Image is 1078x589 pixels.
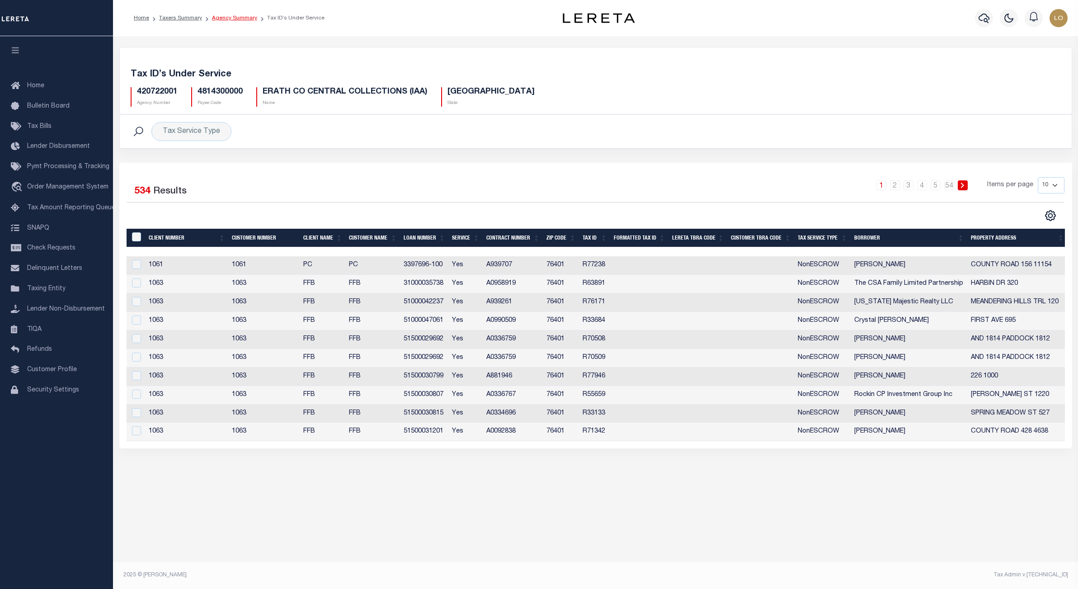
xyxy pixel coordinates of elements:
[400,293,448,312] td: 51000042237
[345,386,400,405] td: FFB
[300,256,345,275] td: PC
[851,349,967,368] td: [PERSON_NAME]
[876,180,886,190] a: 1
[483,349,543,368] td: A0336759
[131,69,1061,80] h5: Tax ID’s Under Service
[145,405,228,423] td: 1063
[543,229,579,247] th: Zip Code: activate to sort column ascending
[543,386,579,405] td: 76401
[483,405,543,423] td: A0334696
[967,229,1067,247] th: Property Address: activate to sort column ascending
[153,184,187,199] label: Results
[300,405,345,423] td: FFB
[483,386,543,405] td: A0336767
[27,286,66,292] span: Taxing Entity
[27,245,75,251] span: Check Requests
[794,423,851,441] td: NonESCROW
[579,423,610,441] td: R71342
[145,312,228,330] td: 1063
[543,275,579,293] td: 76401
[145,368,228,386] td: 1063
[212,15,257,21] a: Agency Summary
[145,423,228,441] td: 1063
[263,100,428,107] p: Name
[794,229,851,247] th: Tax Service Type: activate to sort column ascending
[967,368,1067,386] td: 226 1000
[967,312,1067,330] td: FIRST AVE 695
[851,405,967,423] td: [PERSON_NAME]
[987,180,1033,190] span: Items per page
[228,330,300,349] td: 1063
[851,330,967,349] td: [PERSON_NAME]
[145,256,228,275] td: 1061
[300,423,345,441] td: FFB
[483,293,543,312] td: A939261
[579,256,610,275] td: R77238
[610,229,668,247] th: Formatted Tax ID: activate to sort column ascending
[447,100,535,107] p: State
[345,423,400,441] td: FFB
[134,187,151,196] span: 534
[345,330,400,349] td: FFB
[794,330,851,349] td: NonESCROW
[448,423,483,441] td: Yes
[27,346,52,353] span: Refunds
[563,13,635,23] img: logo-dark.svg
[543,349,579,368] td: 76401
[483,423,543,441] td: A0092838
[967,349,1067,368] td: AND 1814 PADDOCK 1812
[228,229,300,247] th: Customer Number
[794,386,851,405] td: NonESCROW
[448,386,483,405] td: Yes
[904,180,913,190] a: 3
[228,293,300,312] td: 1063
[727,229,794,247] th: Customer TBRA Code: activate to sort column ascending
[579,293,610,312] td: R76171
[228,423,300,441] td: 1063
[300,275,345,293] td: FFB
[448,405,483,423] td: Yes
[579,405,610,423] td: R33133
[27,123,52,130] span: Tax Bills
[794,256,851,275] td: NonESCROW
[127,229,146,247] th: &nbsp;
[579,330,610,349] td: R70508
[579,312,610,330] td: R33684
[448,349,483,368] td: Yes
[400,368,448,386] td: 51500030799
[27,103,70,109] span: Bulletin Board
[890,180,900,190] a: 2
[300,293,345,312] td: FFB
[228,386,300,405] td: 1063
[543,405,579,423] td: 76401
[967,423,1067,441] td: COUNTY ROAD 428 4638
[228,405,300,423] td: 1063
[851,256,967,275] td: [PERSON_NAME]
[400,423,448,441] td: 51500031201
[944,180,954,190] a: 54
[345,229,400,247] th: Customer Name: activate to sort column ascending
[263,87,428,97] h5: ERATH CO CENTRAL COLLECTIONS (IAA)
[967,405,1067,423] td: SPRING MEADOW ST 527
[579,349,610,368] td: R70509
[27,83,44,89] span: Home
[483,256,543,275] td: A939707
[137,87,178,97] h5: 420722001
[345,256,400,275] td: PC
[967,275,1067,293] td: HARBIN DR 320
[448,368,483,386] td: Yes
[931,180,941,190] a: 5
[345,275,400,293] td: FFB
[300,312,345,330] td: FFB
[448,256,483,275] td: Yes
[483,368,543,386] td: A881946
[145,330,228,349] td: 1063
[543,368,579,386] td: 76401
[543,256,579,275] td: 76401
[400,386,448,405] td: 51500030807
[300,330,345,349] td: FFB
[198,87,243,97] h5: 4814300000
[228,256,300,275] td: 1061
[794,368,851,386] td: NonESCROW
[228,275,300,293] td: 1063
